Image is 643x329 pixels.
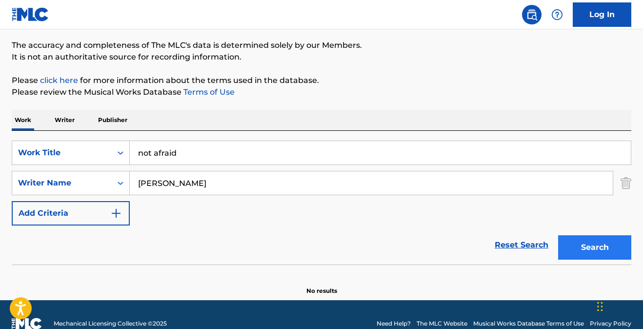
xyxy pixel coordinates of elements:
a: click here [40,76,78,85]
a: Privacy Policy [590,319,631,328]
img: search [526,9,538,21]
img: Delete Criterion [621,171,631,195]
p: Writer [52,110,78,130]
div: Drag [597,292,603,321]
a: Terms of Use [181,87,235,97]
a: Log In [573,2,631,27]
div: Work Title [18,147,106,159]
div: Writer Name [18,177,106,189]
p: Please for more information about the terms used in the database. [12,75,631,86]
img: 9d2ae6d4665cec9f34b9.svg [110,207,122,219]
button: Add Criteria [12,201,130,226]
form: Search Form [12,141,631,265]
a: Reset Search [490,234,553,256]
span: Mechanical Licensing Collective © 2025 [54,319,167,328]
p: It is not an authoritative source for recording information. [12,51,631,63]
a: Public Search [522,5,542,24]
p: No results [306,275,337,295]
p: Work [12,110,34,130]
a: The MLC Website [417,319,467,328]
button: Search [558,235,631,260]
a: Need Help? [377,319,411,328]
img: MLC Logo [12,7,49,21]
p: Please review the Musical Works Database [12,86,631,98]
p: The accuracy and completeness of The MLC's data is determined solely by our Members. [12,40,631,51]
div: Help [547,5,567,24]
iframe: Chat Widget [594,282,643,329]
p: Publisher [95,110,130,130]
img: help [551,9,563,21]
a: Musical Works Database Terms of Use [473,319,584,328]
